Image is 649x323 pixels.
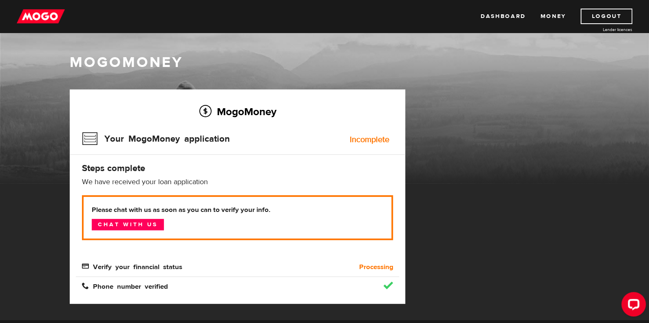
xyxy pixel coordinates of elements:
[615,289,649,323] iframe: LiveChat chat widget
[359,262,393,272] b: Processing
[82,282,168,289] span: Phone number verified
[70,54,579,71] h1: MogoMoney
[92,205,383,215] b: Please chat with us as soon as you can to verify your info.
[17,9,65,24] img: mogo_logo-11ee424be714fa7cbb0f0f49df9e16ec.png
[82,103,393,120] h2: MogoMoney
[581,9,632,24] a: Logout
[82,163,393,174] h4: Steps complete
[82,128,230,149] h3: Your MogoMoney application
[481,9,525,24] a: Dashboard
[82,263,182,270] span: Verify your financial status
[571,27,632,33] a: Lender licences
[82,177,393,187] p: We have received your loan application
[540,9,566,24] a: Money
[349,136,389,144] div: Incomplete
[92,219,164,230] a: Chat with us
